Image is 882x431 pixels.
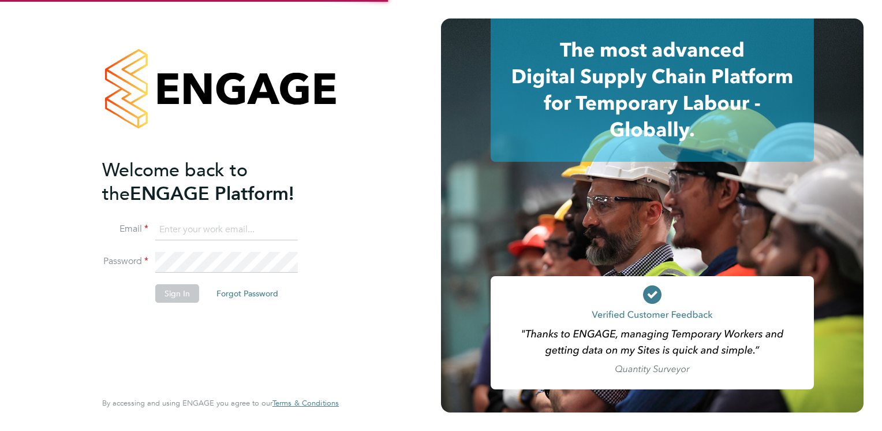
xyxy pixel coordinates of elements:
button: Sign In [155,284,199,303]
span: By accessing and using ENGAGE you agree to our [102,398,339,408]
a: Terms & Conditions [272,399,339,408]
button: Forgot Password [207,284,287,303]
span: Welcome back to the [102,159,248,205]
input: Enter your work email... [155,220,298,240]
h2: ENGAGE Platform! [102,158,327,206]
label: Password [102,255,148,267]
label: Email [102,223,148,235]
